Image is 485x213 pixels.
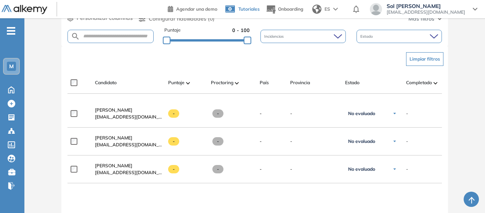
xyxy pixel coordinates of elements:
button: Más filtros [408,15,442,23]
span: - [406,110,408,117]
span: Provincia [290,79,310,86]
img: [missing "en.ARROW_ALT" translation] [434,82,437,84]
span: Estado [360,34,374,39]
span: Estado [345,79,360,86]
a: [PERSON_NAME] [95,107,162,114]
img: arrow [333,8,338,11]
span: 0 - 100 [232,27,250,34]
span: País [260,79,269,86]
span: - [212,165,223,173]
span: [EMAIL_ADDRESS][DOMAIN_NAME] [95,141,162,148]
span: - [290,166,339,173]
span: [PERSON_NAME] [95,163,132,168]
span: - [168,109,179,118]
span: No evaluado [348,111,375,117]
span: [EMAIL_ADDRESS][DOMAIN_NAME] [95,114,162,120]
span: No evaluado [348,166,375,172]
img: [missing "en.ARROW_ALT" translation] [235,82,239,84]
span: - [168,165,179,173]
img: [missing "en.ARROW_ALT" translation] [186,82,190,84]
span: - [406,138,408,145]
span: - [406,166,408,173]
span: Agendar una demo [176,6,217,12]
span: No evaluado [348,138,375,144]
a: [PERSON_NAME] [95,162,162,169]
span: - [212,109,223,118]
span: Completado [406,79,432,86]
span: - [168,137,179,146]
span: Onboarding [278,6,303,12]
iframe: Chat Widget [447,176,485,213]
span: Proctoring [211,79,233,86]
span: Tutoriales [238,6,260,12]
span: Candidato [95,79,117,86]
span: - [260,110,262,117]
span: Puntaje [164,27,181,34]
span: M [9,63,14,69]
span: - [290,138,339,145]
span: - [290,110,339,117]
span: Incidencias [264,34,285,39]
button: Limpiar filtros [406,52,443,66]
span: - [260,138,262,145]
div: Incidencias [260,30,346,43]
span: [EMAIL_ADDRESS][DOMAIN_NAME] [95,169,162,176]
div: Estado [357,30,442,43]
img: world [312,5,321,14]
img: Logo [2,5,47,14]
button: Onboarding [266,1,303,18]
img: SEARCH_ALT [71,32,80,41]
a: [PERSON_NAME] [95,135,162,141]
a: Agendar una demo [168,4,217,13]
span: Configurar habilidades (0) [149,15,215,23]
span: ES [324,6,330,13]
span: [EMAIL_ADDRESS][DOMAIN_NAME] [387,9,465,15]
i: - [7,30,15,32]
span: Más filtros [408,15,434,23]
span: [PERSON_NAME] [95,135,132,141]
img: Ícono de flecha [392,167,397,171]
span: - [212,137,223,146]
button: Configurar habilidades (0) [139,15,215,23]
img: Ícono de flecha [392,139,397,144]
img: Ícono de flecha [392,111,397,116]
span: Sol [PERSON_NAME] [387,3,465,9]
span: - [260,166,262,173]
span: Puntaje [168,79,185,86]
span: [PERSON_NAME] [95,107,132,113]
